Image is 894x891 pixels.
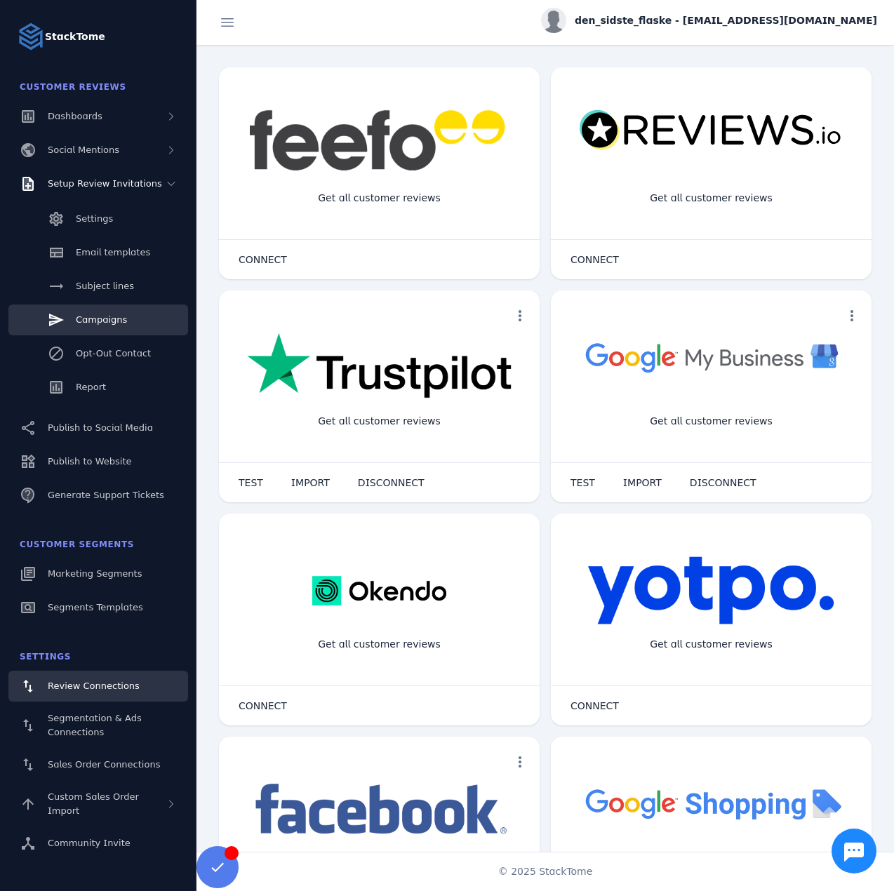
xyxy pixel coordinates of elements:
[8,338,188,369] a: Opt-Out Contact
[8,413,188,443] a: Publish to Social Media
[48,422,153,433] span: Publish to Social Media
[48,145,119,155] span: Social Mentions
[541,8,566,33] img: profile.jpg
[277,469,344,497] button: IMPORT
[76,382,106,392] span: Report
[76,348,151,359] span: Opt-Out Contact
[312,556,446,626] img: okendo.webp
[48,602,143,612] span: Segments Templates
[225,469,277,497] button: TEST
[48,456,131,467] span: Publish to Website
[639,180,784,217] div: Get all customer reviews
[20,82,126,92] span: Customer Reviews
[8,828,188,859] a: Community Invite
[48,759,160,770] span: Sales Order Connections
[239,701,287,711] span: CONNECT
[556,246,633,274] button: CONNECT
[676,469,770,497] button: DISCONNECT
[506,748,534,776] button: more
[344,469,439,497] button: DISCONNECT
[225,246,301,274] button: CONNECT
[8,446,188,477] a: Publish to Website
[609,469,676,497] button: IMPORT
[76,213,113,224] span: Settings
[48,791,139,816] span: Custom Sales Order Import
[8,372,188,403] a: Report
[8,271,188,302] a: Subject lines
[247,333,512,401] img: trustpilot.png
[8,704,188,746] a: Segmentation & Ads Connections
[541,8,877,33] button: den_sidste_flaske - [EMAIL_ADDRESS][DOMAIN_NAME]
[307,403,452,440] div: Get all customer reviews
[239,255,287,264] span: CONNECT
[587,556,835,626] img: yotpo.png
[8,671,188,702] a: Review Connections
[48,713,142,737] span: Segmentation & Ads Connections
[20,540,134,549] span: Customer Segments
[45,29,105,44] strong: StackTome
[579,779,843,828] img: googleshopping.png
[556,469,609,497] button: TEST
[76,314,127,325] span: Campaigns
[506,302,534,330] button: more
[358,478,425,488] span: DISCONNECT
[17,22,45,51] img: Logo image
[48,490,164,500] span: Generate Support Tickets
[76,281,134,291] span: Subject lines
[48,111,102,121] span: Dashboards
[8,237,188,268] a: Email templates
[690,478,756,488] span: DISCONNECT
[571,255,619,264] span: CONNECT
[247,779,512,841] img: facebook.png
[571,701,619,711] span: CONNECT
[8,203,188,234] a: Settings
[8,558,188,589] a: Marketing Segments
[8,480,188,511] a: Generate Support Tickets
[48,568,142,579] span: Marketing Segments
[247,109,512,171] img: feefo.png
[623,478,662,488] span: IMPORT
[225,692,301,720] button: CONNECT
[239,478,263,488] span: TEST
[628,849,794,886] div: Import Products from Google
[579,333,843,382] img: googlebusiness.png
[575,13,877,28] span: den_sidste_flaske - [EMAIL_ADDRESS][DOMAIN_NAME]
[838,302,866,330] button: more
[579,109,843,152] img: reviewsio.svg
[571,478,595,488] span: TEST
[498,864,593,879] span: © 2025 StackTome
[307,626,452,663] div: Get all customer reviews
[8,304,188,335] a: Campaigns
[20,652,71,662] span: Settings
[8,749,188,780] a: Sales Order Connections
[48,178,162,189] span: Setup Review Invitations
[639,626,784,663] div: Get all customer reviews
[48,838,131,848] span: Community Invite
[8,592,188,623] a: Segments Templates
[76,247,150,257] span: Email templates
[291,478,330,488] span: IMPORT
[639,403,784,440] div: Get all customer reviews
[48,681,140,691] span: Review Connections
[556,692,633,720] button: CONNECT
[307,180,452,217] div: Get all customer reviews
